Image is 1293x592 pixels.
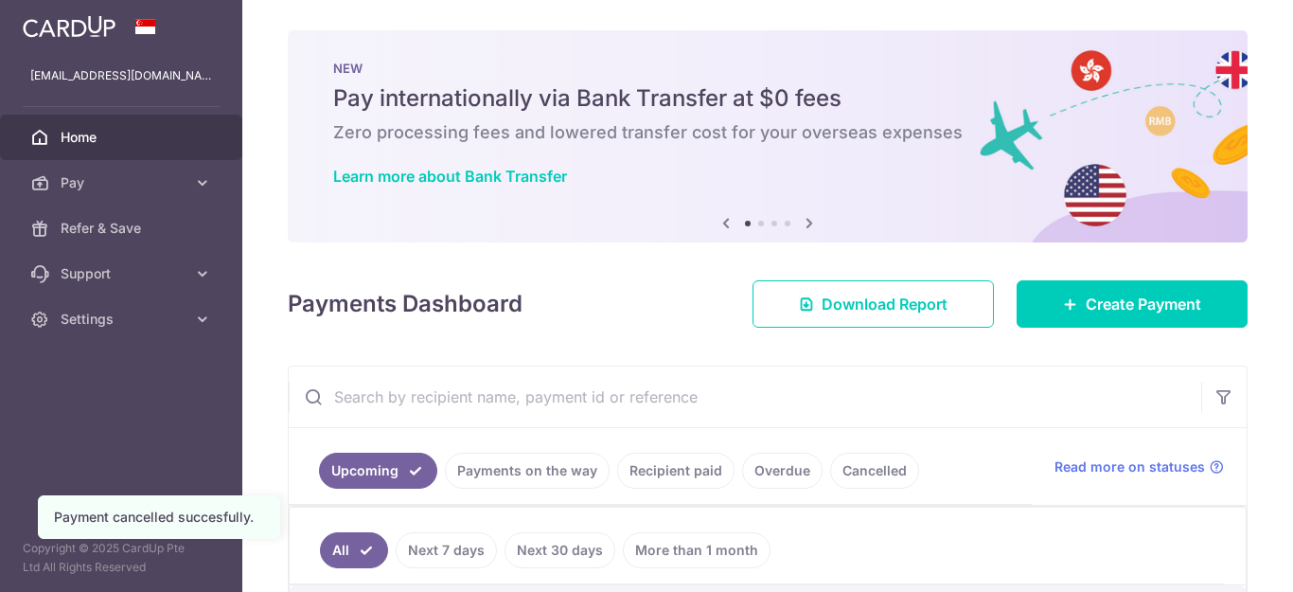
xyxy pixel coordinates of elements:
[23,15,115,38] img: CardUp
[333,167,567,186] a: Learn more about Bank Transfer
[1054,457,1205,476] span: Read more on statuses
[61,128,186,147] span: Home
[333,121,1202,144] h6: Zero processing fees and lowered transfer cost for your overseas expenses
[445,453,610,489] a: Payments on the way
[1017,280,1248,328] a: Create Payment
[742,453,823,489] a: Overdue
[753,280,994,328] a: Download Report
[288,30,1248,242] img: Bank transfer banner
[396,532,497,568] a: Next 7 days
[822,293,948,315] span: Download Report
[333,61,1202,76] p: NEW
[289,367,1201,427] input: Search by recipient name, payment id or reference
[623,532,770,568] a: More than 1 month
[319,453,437,489] a: Upcoming
[54,508,264,527] div: Payment cancelled succesfully.
[505,532,615,568] a: Next 30 days
[61,173,186,192] span: Pay
[61,310,186,329] span: Settings
[830,453,919,489] a: Cancelled
[61,264,186,283] span: Support
[288,287,523,321] h4: Payments Dashboard
[61,219,186,238] span: Refer & Save
[320,532,388,568] a: All
[333,83,1202,114] h5: Pay internationally via Bank Transfer at $0 fees
[30,66,212,85] p: [EMAIL_ADDRESS][DOMAIN_NAME]
[617,453,735,489] a: Recipient paid
[1054,457,1224,476] a: Read more on statuses
[1086,293,1201,315] span: Create Payment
